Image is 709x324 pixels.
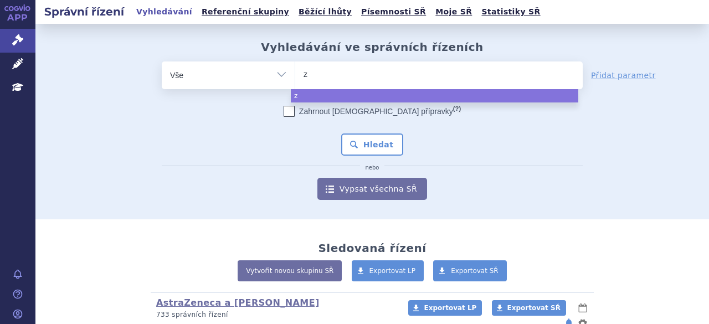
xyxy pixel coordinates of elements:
[492,300,566,316] a: Exportovat SŘ
[577,301,588,315] button: lhůty
[291,89,578,102] li: z
[360,164,385,171] i: nebo
[453,105,461,112] abbr: (?)
[408,300,482,316] a: Exportovat LP
[295,4,355,19] a: Běžící lhůty
[433,260,507,281] a: Exportovat SŘ
[507,304,561,312] span: Exportovat SŘ
[261,40,484,54] h2: Vyhledávání ve správních řízeních
[451,267,499,275] span: Exportovat SŘ
[284,106,461,117] label: Zahrnout [DEMOGRAPHIC_DATA] přípravky
[156,297,320,308] a: AstraZeneca a [PERSON_NAME]
[238,260,342,281] a: Vytvořit novou skupinu SŘ
[133,4,196,19] a: Vyhledávání
[358,4,429,19] a: Písemnosti SŘ
[352,260,424,281] a: Exportovat LP
[432,4,475,19] a: Moje SŘ
[156,310,394,320] p: 733 správních řízení
[591,70,656,81] a: Přidat parametr
[478,4,543,19] a: Statistiky SŘ
[369,267,416,275] span: Exportovat LP
[317,178,427,200] a: Vypsat všechna SŘ
[424,304,476,312] span: Exportovat LP
[198,4,292,19] a: Referenční skupiny
[318,241,426,255] h2: Sledovaná řízení
[35,4,133,19] h2: Správní řízení
[341,133,404,156] button: Hledat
